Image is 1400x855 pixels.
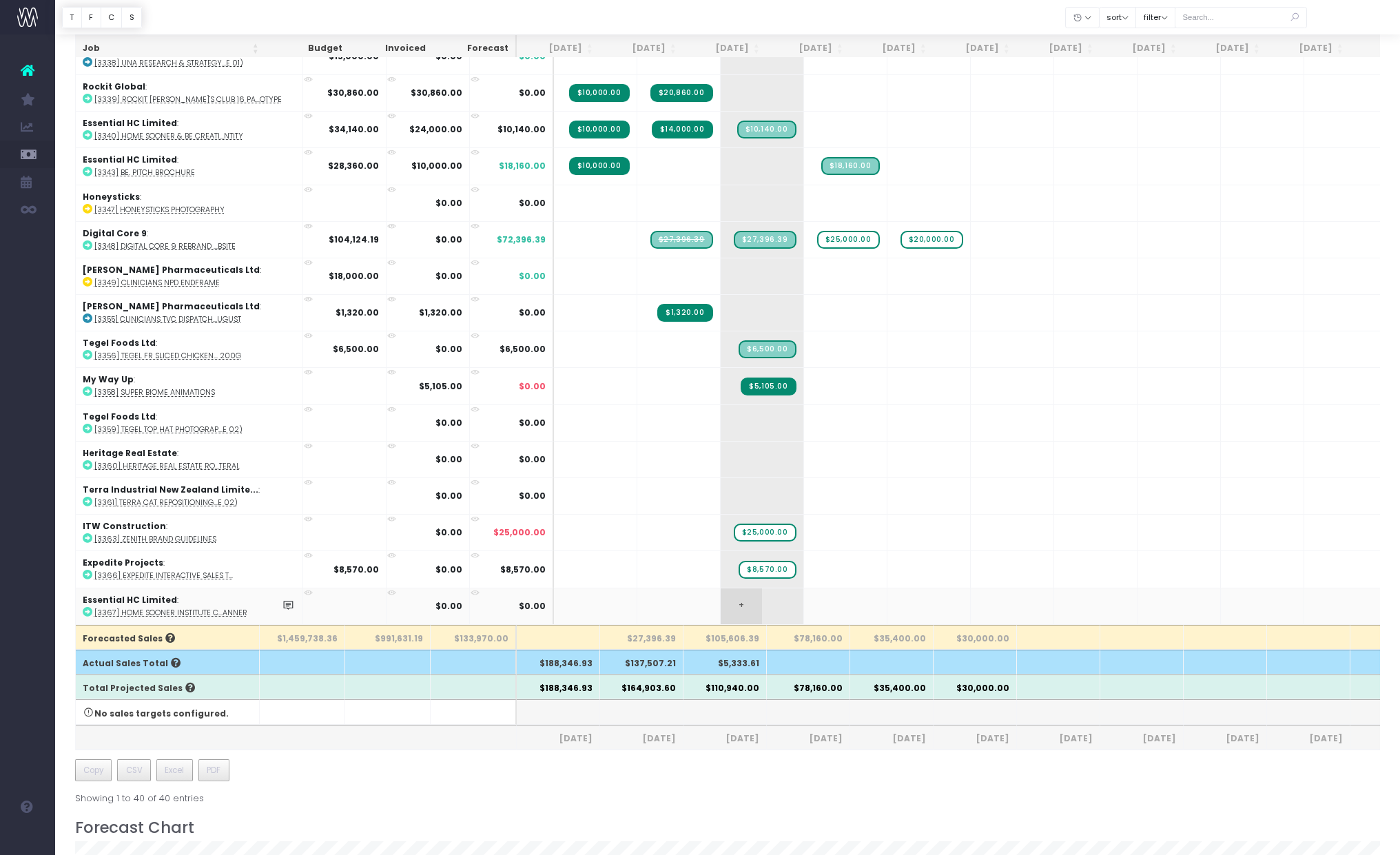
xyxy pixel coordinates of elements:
[333,343,379,355] strong: $6,500.00
[94,424,243,435] abbr: [3359] Tegel Top Hat Photography & Artwork Production (Phase 02)
[349,35,433,62] th: Invoiced
[165,764,184,776] span: Excel
[497,234,546,246] span: $72,396.39
[657,304,712,322] span: Streamtime Invoice: 3875 – [3355] Clinicians TVC Dispatch - August
[690,732,759,745] span: [DATE]
[817,231,880,249] span: wayahead Sales Forecast Item
[329,234,379,245] strong: $104,124.19
[600,674,683,699] th: $164,903.60
[94,387,215,398] abbr: [3358] Super Biome Animations
[600,35,683,62] th: Aug 25: activate to sort column ascending
[17,827,38,848] img: images/default_profile_image.png
[435,490,462,502] strong: $0.00
[435,526,462,538] strong: $0.00
[607,732,676,745] span: [DATE]
[433,35,517,62] th: Forecast
[76,331,303,367] td: :
[435,564,462,575] strong: $0.00
[900,231,963,249] span: wayahead Sales Forecast Item
[83,447,177,459] strong: Heritage Real Estate
[650,84,713,102] span: Streamtime Invoice: 3877 – [3339] Rockit Sam's Club 16 Pack Prototype
[1191,732,1259,745] span: [DATE]
[435,197,462,209] strong: $0.00
[345,625,431,650] th: $991,631.19
[411,160,462,172] strong: $10,000.00
[76,221,303,258] td: :
[329,270,379,282] strong: $18,000.00
[76,550,303,587] td: :
[76,588,303,624] td: :
[519,197,546,209] span: $0.00
[499,160,546,172] span: $18,160.00
[76,674,260,699] th: Total Projected Sales
[683,674,767,699] th: $110,940.00
[739,340,796,358] span: Streamtime Draft Invoice: 3882 – [3356] Tegel FR Sliced Chicken Luncheon 200G
[1135,7,1175,28] button: filter
[435,600,462,612] strong: $0.00
[76,367,303,404] td: :
[76,74,303,111] td: :
[266,35,349,62] th: Budget
[83,764,103,776] span: Copy
[76,650,260,674] th: Actual Sales Total
[94,58,243,68] abbr: [3338] Una Research & Strategy (Phase 01)
[83,264,260,276] strong: [PERSON_NAME] Pharmaceuticals Ltd
[1267,35,1350,62] th: Apr 26: activate to sort column ascending
[94,608,247,618] abbr: [3367] Home Sooner Institute Collateral_Pen, T shirt, Banner
[741,378,796,395] span: Streamtime Invoice: 3888 – [3358] Super Biome Animations
[156,759,193,781] button: Excel
[683,625,767,650] th: $105,606.39
[857,732,926,745] span: [DATE]
[435,50,462,62] strong: $0.00
[519,270,546,282] span: $0.00
[94,205,225,215] abbr: [3347] Honeysticks Photography
[435,343,462,355] strong: $0.00
[198,759,229,781] button: PDF
[1274,732,1343,745] span: [DATE]
[519,453,546,466] span: $0.00
[683,35,767,62] th: Sep 25: activate to sort column ascending
[519,490,546,502] span: $0.00
[75,759,112,781] button: Copy
[519,380,546,393] span: $0.00
[934,625,1017,650] th: $30,000.00
[83,373,134,385] strong: My Way Up
[83,117,177,129] strong: Essential HC Limited
[652,121,713,138] span: Streamtime Invoice: 3872 – [3340] Home Sooner & BE Creative Strategy + HSI Mini Identity
[519,600,546,612] span: $0.00
[767,35,850,62] th: Oct 25: activate to sort column ascending
[934,35,1017,62] th: Dec 25: activate to sort column ascending
[94,351,241,361] abbr: [3356] Tegel FR Sliced Chicken Luncheon 200G
[83,81,145,92] strong: Rockit Global
[517,674,600,699] th: $188,346.93
[333,564,379,575] strong: $8,570.00
[1017,35,1100,62] th: Jan 26: activate to sort column ascending
[569,121,630,138] span: Streamtime Invoice: 3862 – [3340] Home Sooner & BE Creative Strategy + HSI Mini Identity
[117,759,151,781] button: CSV
[94,461,240,471] abbr: [3360] Heritage Real Estate Rollout Collateral
[76,441,303,477] td: :
[260,625,345,650] th: $1,459,738.36
[650,231,713,249] span: Streamtime Draft Invoice: 3871 – [3348] Digital Core 9 Rebrand & Website
[850,35,934,62] th: Nov 25: activate to sort column ascending
[683,650,767,674] th: $5,333.61
[207,764,220,776] span: PDF
[519,417,546,429] span: $0.00
[721,588,762,624] span: +
[734,524,796,542] span: wayahead Sales Forecast Item
[76,404,303,441] td: :
[767,674,850,699] th: $78,160.00
[850,674,934,699] th: $35,400.00
[435,453,462,465] strong: $0.00
[435,270,462,282] strong: $0.00
[76,699,260,725] th: No sales targets configured.
[83,337,156,349] strong: Tegel Foods Ltd
[94,167,195,178] abbr: [3343] Be. Pitch Brochure
[1175,7,1307,28] input: Search...
[767,625,850,650] th: $78,160.00
[600,650,683,674] th: $137,507.21
[83,557,163,568] strong: Expedite Projects
[126,764,143,776] span: CSV
[76,477,303,514] td: :
[94,278,220,288] abbr: [3349] Clinicians NPD Endframe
